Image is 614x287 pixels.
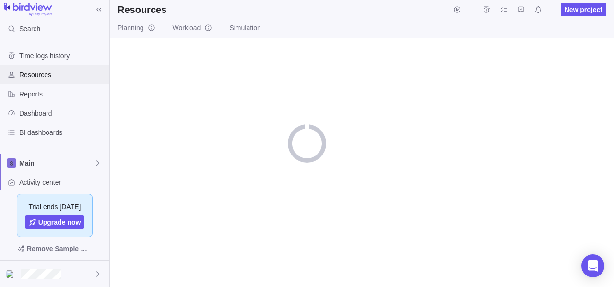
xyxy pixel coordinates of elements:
[6,270,17,278] img: Show
[204,24,212,32] svg: info-description
[19,158,94,168] span: Main
[29,202,81,212] span: Trial ends [DATE]
[6,268,17,280] div: Cyber Shaykh
[497,3,510,16] span: My assignments
[222,19,268,38] a: Simulation
[19,51,106,60] span: Time logs history
[514,3,528,16] span: Approval requests
[565,5,602,14] span: New project
[480,7,493,15] a: Time logs
[514,7,528,15] a: Approval requests
[118,23,155,33] span: Planning
[497,7,510,15] a: My assignments
[27,243,92,254] span: Remove Sample Data
[531,3,545,16] span: Notifications
[165,19,220,38] a: Workloadinfo-description
[148,24,155,32] svg: info-description
[19,178,106,187] span: Activity center
[288,124,326,163] div: loading
[480,3,493,16] span: Time logs
[4,3,52,16] img: logo
[229,23,260,33] span: Simulation
[19,108,106,118] span: Dashboard
[173,23,213,33] span: Workload
[531,7,545,15] a: Notifications
[581,254,604,277] div: Open Intercom Messenger
[19,70,106,80] span: Resources
[450,3,464,16] span: Start timer
[118,3,166,16] h2: Resources
[19,128,106,137] span: BI dashboards
[110,19,163,38] a: Planninginfo-description
[38,217,81,227] span: Upgrade now
[8,241,102,256] span: Remove Sample Data
[19,24,40,34] span: Search
[19,89,106,99] span: Reports
[25,215,85,229] a: Upgrade now
[561,3,606,16] span: New project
